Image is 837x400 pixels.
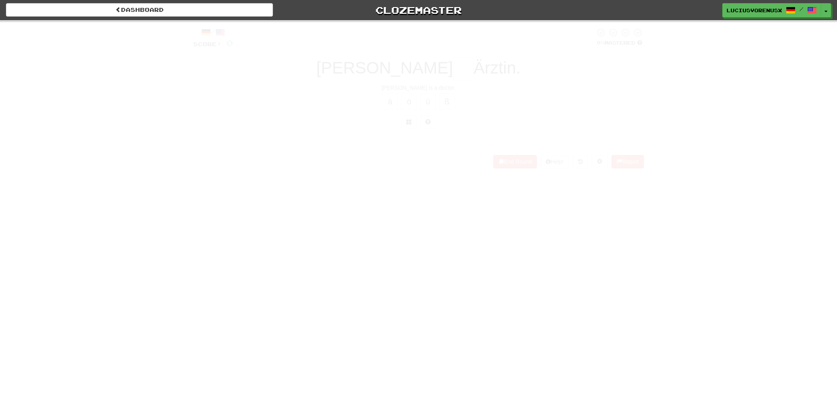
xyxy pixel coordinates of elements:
[193,41,222,47] span: Score:
[401,93,417,110] button: ö
[612,155,644,168] button: Report
[193,28,233,38] div: /
[316,58,453,77] span: [PERSON_NAME]
[193,84,644,92] div: [PERSON_NAME] is a doctor.
[597,40,604,46] span: 0 %
[266,21,273,30] span: 0
[473,58,521,77] span: Ärztin.
[6,3,273,17] a: Dashboard
[450,21,456,30] span: 0
[439,93,455,110] button: ß
[595,40,644,47] div: Mastered
[493,155,537,168] button: End Round
[722,3,821,17] a: LuciusVorenusX /
[382,93,398,110] button: ä
[420,93,436,110] button: ü
[420,115,436,129] button: Single letter hint - you only get 1 per sentence and score half the points! alt+h
[611,21,631,30] span: Inf
[799,6,803,12] span: /
[573,155,588,168] button: Round history (alt+y)
[226,38,233,48] span: 0
[401,115,417,129] button: Switch sentence to multiple choice alt+p
[541,155,569,168] button: Help!
[727,7,782,14] span: LuciusVorenusX
[285,3,552,17] a: Clozemaster
[394,133,443,151] button: Submit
